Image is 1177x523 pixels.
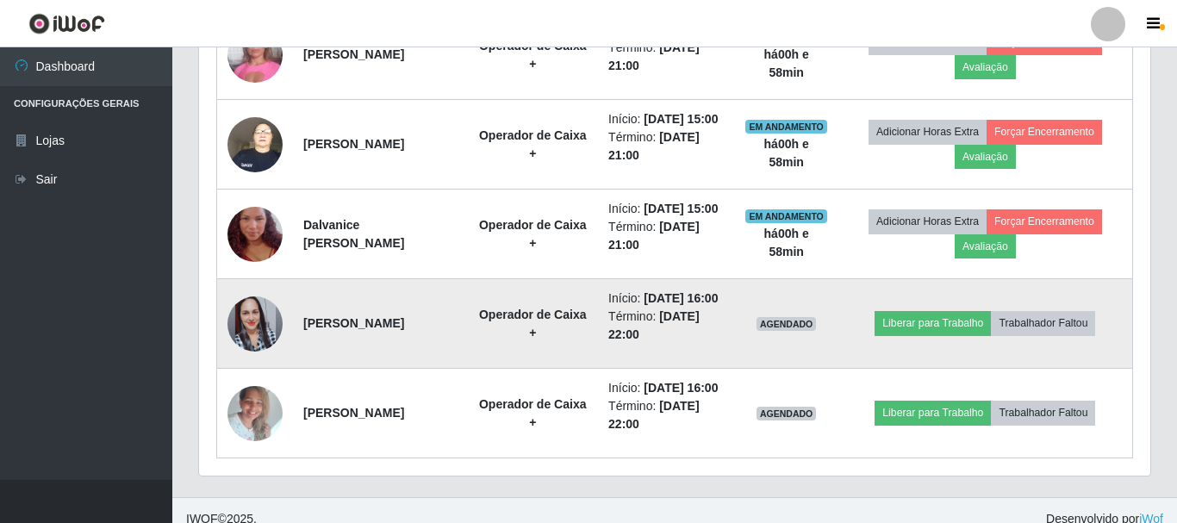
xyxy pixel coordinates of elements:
strong: Operador de Caixa + [479,39,587,71]
strong: [PERSON_NAME] [303,406,404,420]
li: Término: [608,218,724,254]
button: Forçar Encerramento [987,209,1102,233]
li: Término: [608,308,724,344]
button: Avaliação [955,145,1016,169]
button: Adicionar Horas Extra [869,209,987,233]
strong: Operador de Caixa + [479,308,587,339]
strong: [PERSON_NAME] [303,316,404,330]
button: Liberar para Trabalho [875,401,991,425]
span: AGENDADO [757,407,817,420]
button: Adicionar Horas Extra [869,120,987,144]
strong: Operador de Caixa + [479,218,587,250]
button: Trabalhador Faltou [991,401,1095,425]
button: Liberar para Trabalho [875,311,991,335]
button: Avaliação [955,55,1016,79]
strong: Operador de Caixa + [479,397,587,429]
img: 1740601468403.jpeg [227,377,283,450]
li: Término: [608,397,724,433]
img: 1689874098010.jpeg [227,275,283,373]
li: Início: [608,379,724,397]
img: CoreUI Logo [28,13,105,34]
strong: [PERSON_NAME] [303,137,404,151]
time: [DATE] 16:00 [644,381,718,395]
button: Avaliação [955,234,1016,258]
span: AGENDADO [757,317,817,331]
time: [DATE] 15:00 [644,202,718,215]
strong: há 00 h e 58 min [764,137,809,169]
span: EM ANDAMENTO [745,120,827,134]
strong: há 00 h e 58 min [764,227,809,258]
img: 1723623614898.jpeg [227,108,283,181]
li: Término: [608,128,724,165]
button: Forçar Encerramento [987,120,1102,144]
strong: há 00 h e 58 min [764,47,809,79]
time: [DATE] 15:00 [644,112,718,126]
time: [DATE] 16:00 [644,291,718,305]
img: 1742861123307.jpeg [227,185,283,283]
button: Trabalhador Faltou [991,311,1095,335]
img: 1689780238947.jpeg [227,18,283,91]
strong: Operador de Caixa + [479,128,587,160]
li: Início: [608,290,724,308]
li: Início: [608,200,724,218]
li: Término: [608,39,724,75]
strong: [PERSON_NAME] [303,47,404,61]
span: EM ANDAMENTO [745,209,827,223]
strong: Dalvanice [PERSON_NAME] [303,218,404,250]
li: Início: [608,110,724,128]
